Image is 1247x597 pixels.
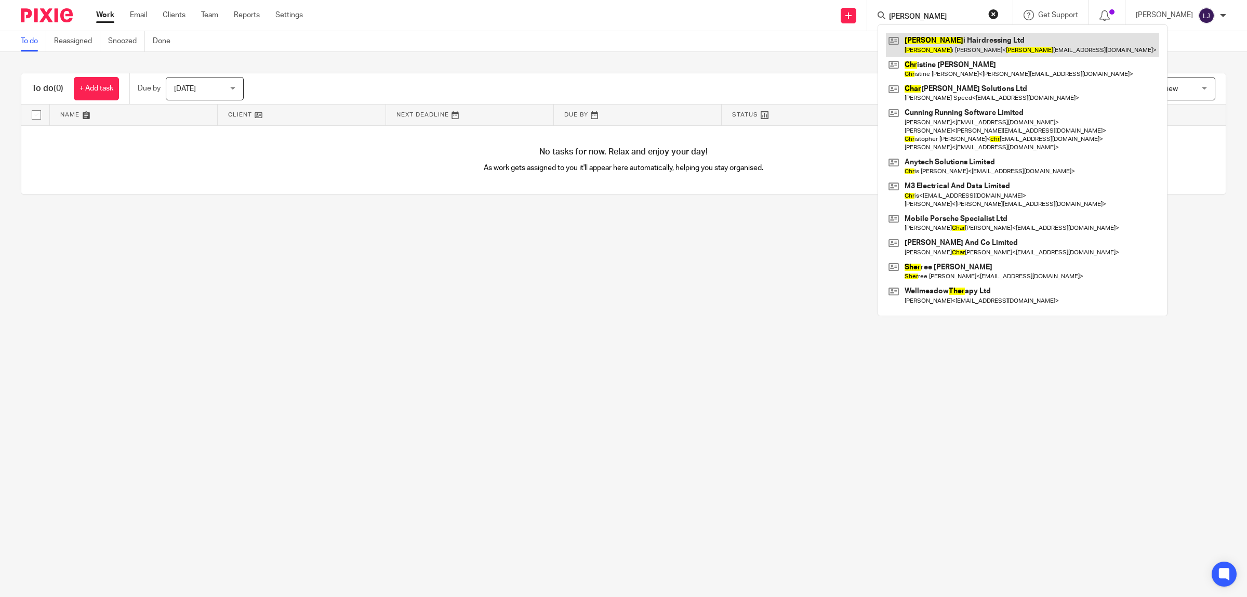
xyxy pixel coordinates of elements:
[74,77,119,100] a: + Add task
[234,10,260,20] a: Reports
[21,31,46,51] a: To do
[108,31,145,51] a: Snoozed
[163,10,185,20] a: Clients
[174,85,196,93] span: [DATE]
[1198,7,1215,24] img: svg%3E
[1136,10,1193,20] p: [PERSON_NAME]
[138,83,161,94] p: Due by
[21,8,73,22] img: Pixie
[96,10,114,20] a: Work
[1038,11,1078,19] span: Get Support
[130,10,147,20] a: Email
[54,84,63,93] span: (0)
[32,83,63,94] h1: To do
[21,147,1226,158] h4: No tasks for now. Relax and enjoy your day!
[988,9,999,19] button: Clear
[323,163,925,173] p: As work gets assigned to you it'll appear here automatically, helping you stay organised.
[201,10,218,20] a: Team
[275,10,303,20] a: Settings
[888,12,981,22] input: Search
[153,31,178,51] a: Done
[54,31,100,51] a: Reassigned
